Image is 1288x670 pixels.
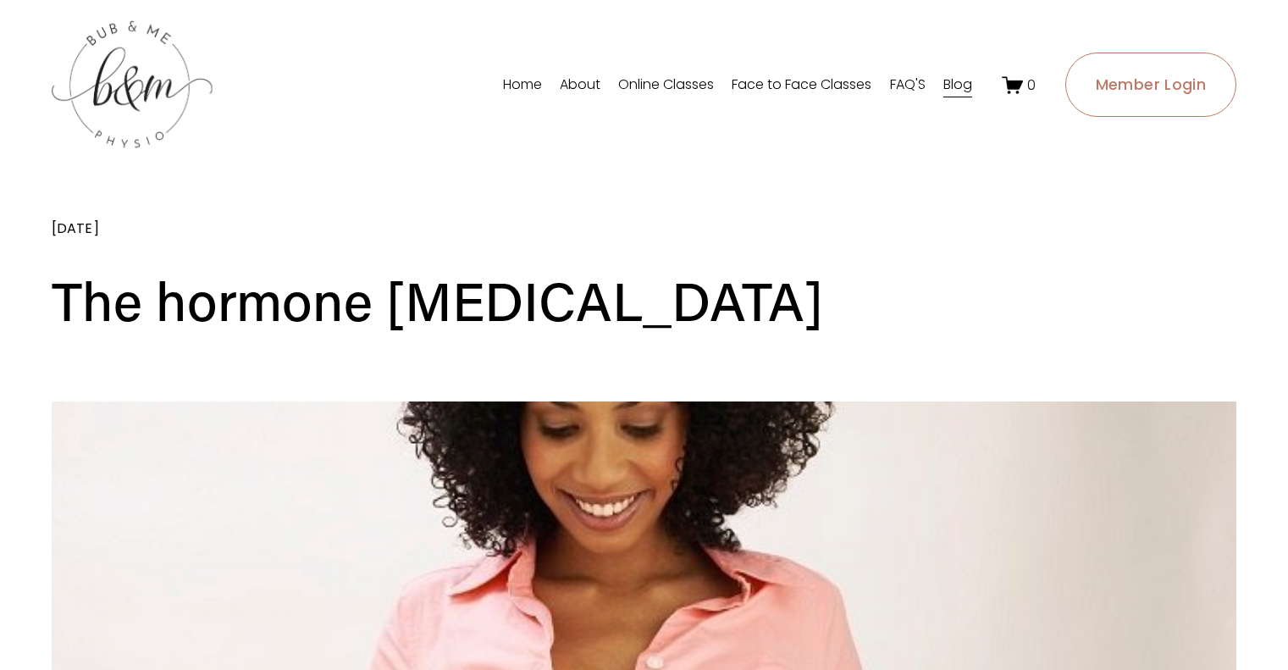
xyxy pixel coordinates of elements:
[618,71,714,98] a: Online Classes
[732,71,871,98] a: Face to Face Classes
[943,71,972,98] a: Blog
[52,263,1236,339] h1: The hormone [MEDICAL_DATA]
[1002,75,1036,96] a: 0 items in cart
[890,71,926,98] a: FAQ'S
[560,71,600,98] a: About
[1065,53,1237,117] a: Member Login
[1027,75,1036,95] span: 0
[52,219,99,238] span: [DATE]
[503,71,542,98] a: Home
[52,19,213,151] img: bubandme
